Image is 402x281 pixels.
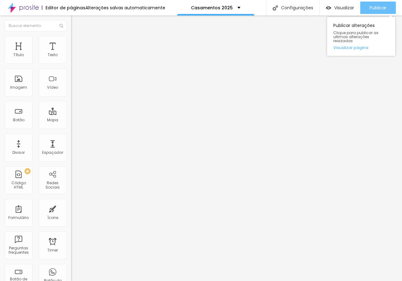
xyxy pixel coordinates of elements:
div: Mapa [47,118,58,122]
div: Botão [13,118,24,122]
span: Clique para publicar as ultimas alterações reaizadas [333,31,389,43]
img: Icone [59,24,63,28]
div: Timer [47,248,58,252]
button: Publicar [360,2,396,14]
div: Alterações salvas automaticamente [85,6,165,10]
span: Visualizar [334,5,354,10]
input: Buscar elemento [5,20,67,31]
span: Publicar [370,5,387,10]
div: Editor de páginas [42,6,85,10]
img: Icone [273,5,278,11]
div: Vídeo [47,85,58,90]
a: Visualizar página [333,46,389,50]
div: Código HTML [6,181,31,190]
img: view-1.svg [326,5,331,11]
div: Redes Sociais [40,181,65,190]
button: Visualizar [320,2,360,14]
div: Imagem [10,85,27,90]
div: Texto [48,53,58,57]
div: Divisor [12,150,25,155]
div: Título [13,53,24,57]
div: Perguntas frequentes [6,246,31,255]
p: Casamentos 2025 [191,6,233,10]
div: Publicar alterações [327,17,395,56]
div: Ícone [47,216,58,220]
iframe: Editor [71,16,402,281]
div: Formulário [8,216,29,220]
div: Espaçador [42,150,63,155]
